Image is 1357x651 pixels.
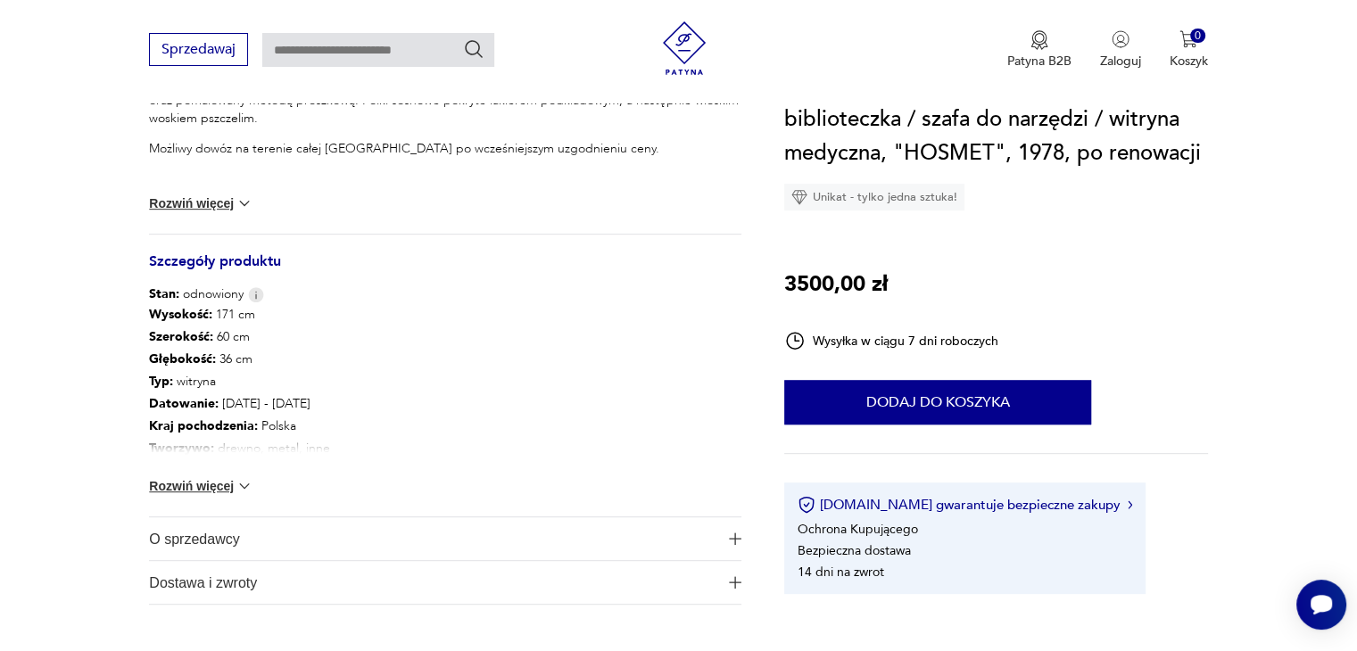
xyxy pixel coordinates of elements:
p: 171 cm [149,303,741,325]
span: Dostawa i zwroty [149,561,716,604]
img: Patyna - sklep z meblami i dekoracjami vintage [658,21,711,75]
p: 60 cm [149,325,741,348]
p: Polska [149,415,741,437]
p: witryna [149,370,741,392]
p: drewno, metal, inne [149,437,741,459]
p: Możliwy dowóz na terenie całej [GEOGRAPHIC_DATA] po wcześniejszym uzgodnieniu ceny. [149,140,741,158]
button: 0Koszyk [1170,30,1208,70]
button: Szukaj [463,38,484,60]
b: Stan: [149,285,179,302]
p: 36 cm [149,348,741,370]
img: Ikona koszyka [1179,30,1197,48]
b: Wysokość : [149,306,212,323]
img: Ikona medalu [1030,30,1048,50]
a: Sprzedawaj [149,45,248,57]
img: Ikona strzałki w prawo [1128,500,1133,509]
button: Ikona plusaDostawa i zwroty [149,561,741,604]
b: Kraj pochodzenia : [149,417,258,434]
button: Dodaj do koszyka [784,380,1091,424]
h1: biblioteczka / szafa do narzędzi / witryna medyczna, "HOSMET", 1978, po renowacji [784,103,1208,170]
img: Ikona certyfikatu [798,496,815,514]
img: Ikonka użytkownika [1112,30,1129,48]
p: Zaloguj [1100,53,1141,70]
b: Typ : [149,373,173,390]
button: Ikona plusaO sprzedawcy [149,517,741,560]
p: Patyna B2B [1007,53,1072,70]
div: Wysyłka w ciągu 7 dni roboczych [784,330,998,351]
a: Ikona medaluPatyna B2B [1007,30,1072,70]
button: [DOMAIN_NAME] gwarantuje bezpieczne zakupy [798,496,1132,514]
img: Info icon [248,287,264,302]
span: O sprzedawcy [149,517,716,560]
div: Unikat - tylko jedna sztuka! [784,184,964,210]
img: chevron down [236,194,253,212]
li: Bezpieczna dostawa [798,542,911,559]
b: Tworzywo : [149,440,214,457]
img: Ikona plusa [729,532,741,545]
p: Koszyk [1170,53,1208,70]
button: Sprzedawaj [149,33,248,66]
button: Rozwiń więcej [149,477,252,495]
b: Głębokość : [149,350,216,367]
img: Ikona diamentu [791,189,807,205]
b: Szerokość : [149,328,213,345]
h3: Szczegóły produktu [149,256,741,285]
li: 14 dni na zwrot [798,564,884,581]
p: [DATE] - [DATE] [149,392,741,415]
span: odnowiony [149,285,244,303]
div: 0 [1190,29,1205,44]
img: chevron down [236,477,253,495]
b: Datowanie : [149,395,219,412]
img: Ikona plusa [729,576,741,589]
button: Rozwiń więcej [149,194,252,212]
li: Ochrona Kupującego [798,521,918,538]
button: Patyna B2B [1007,30,1072,70]
button: Zaloguj [1100,30,1141,70]
p: 3500,00 zł [784,268,888,301]
iframe: Smartsupp widget button [1296,580,1346,630]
